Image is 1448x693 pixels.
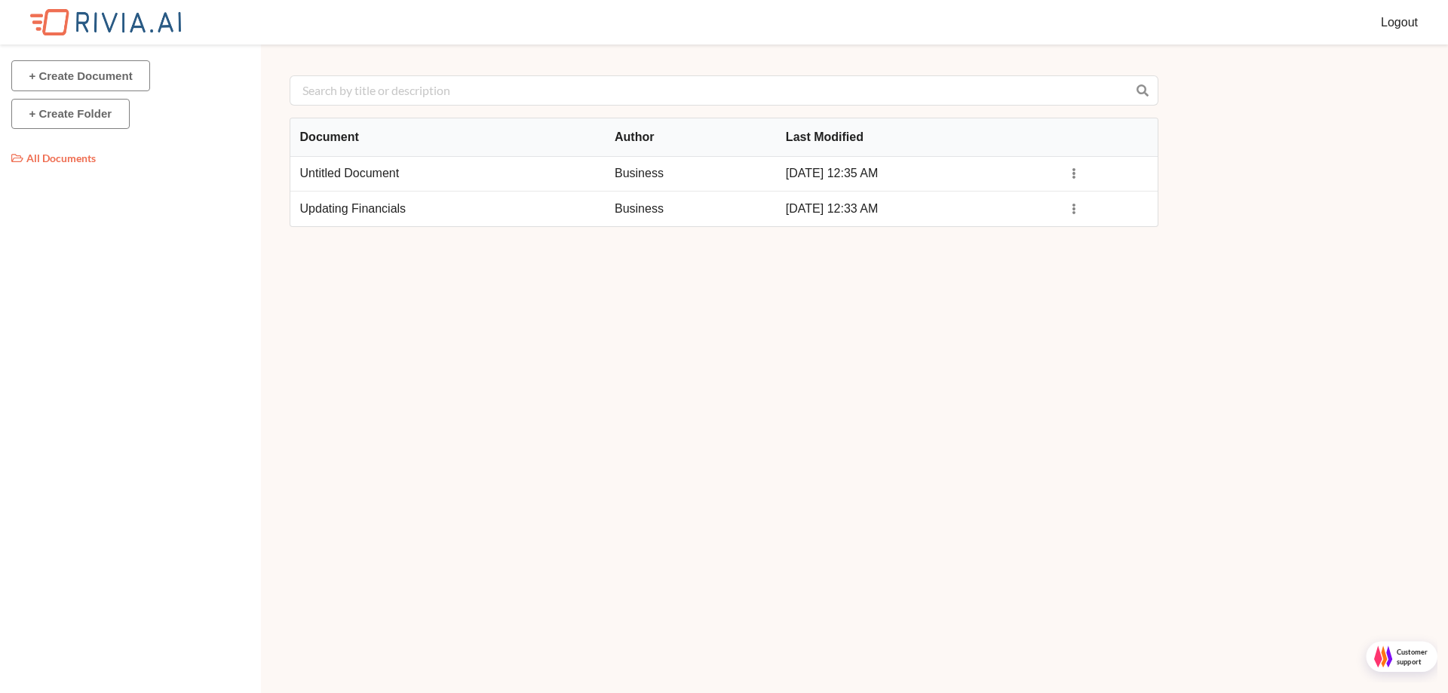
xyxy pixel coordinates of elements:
td: [DATE] 12:33 AM [776,191,1057,225]
img: wBBU9CcdNicVgAAAABJRU5ErkJggg== [30,9,181,35]
td: Business [605,157,776,191]
button: + Create Folder [11,99,130,130]
div: Logout [1381,15,1418,30]
th: Last Modified [776,118,1057,157]
td: Updating Financials [290,191,605,225]
td: Untitled Document [290,157,605,191]
th: Author [605,118,776,157]
input: Search by title or description [290,75,1158,106]
th: Document [290,118,605,157]
td: Business [605,191,776,225]
h5: All Documents [11,152,261,165]
td: [DATE] 12:35 AM [776,157,1057,191]
button: + Create Document [11,60,150,91]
